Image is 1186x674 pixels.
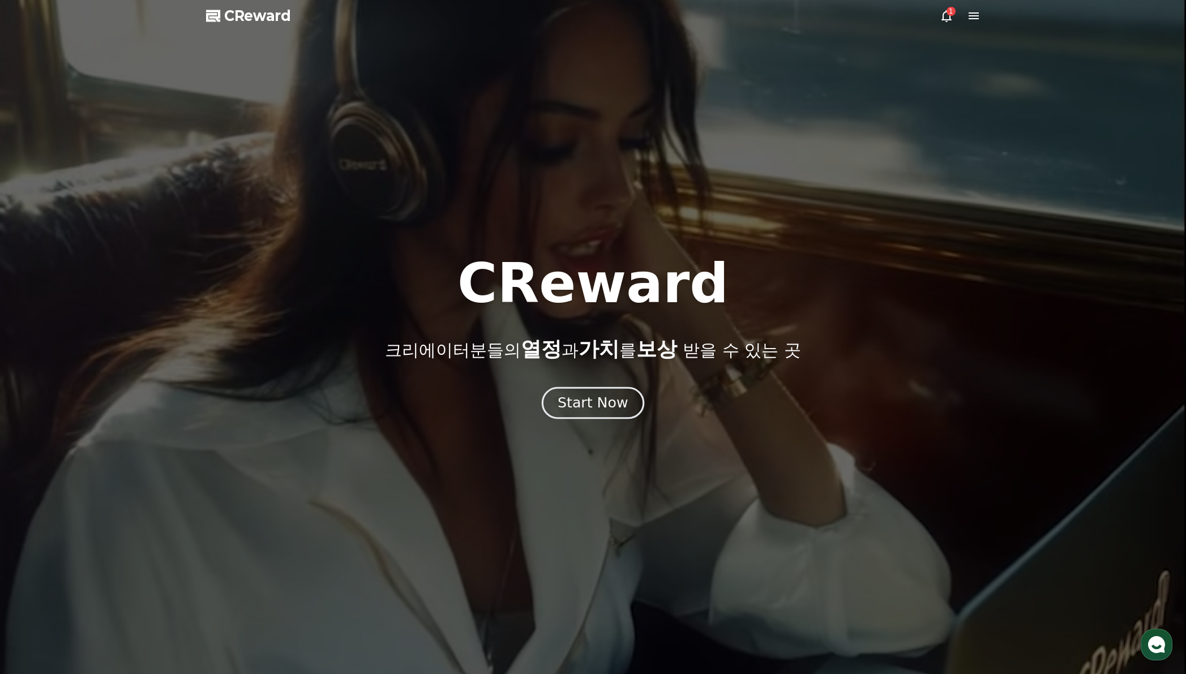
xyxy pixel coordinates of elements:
a: Start Now [544,399,642,410]
span: CReward [224,7,291,25]
h1: CReward [457,256,729,311]
p: 크리에이터분들의 과 를 받을 수 있는 곳 [385,338,800,360]
span: 대화 [104,376,117,385]
a: 홈 [3,359,75,387]
span: 설정 [175,376,189,385]
a: 1 [940,9,953,23]
a: CReward [206,7,291,25]
a: 대화 [75,359,146,387]
span: 홈 [36,376,42,385]
span: 보상 [636,337,677,360]
a: 설정 [146,359,217,387]
div: Start Now [558,393,628,413]
span: 가치 [579,337,619,360]
button: Start Now [542,387,644,419]
div: 1 [947,7,956,16]
span: 열정 [521,337,562,360]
